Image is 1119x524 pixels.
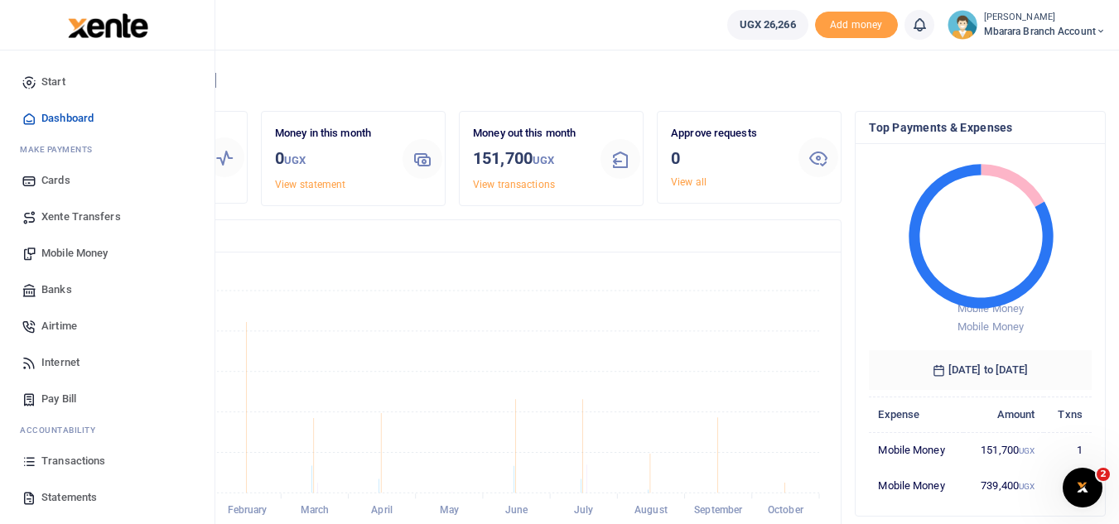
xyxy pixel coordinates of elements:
th: Amount [963,397,1044,432]
tspan: February [228,505,268,517]
a: View statement [275,179,345,190]
h4: Transactions Overview [77,227,827,245]
td: Mobile Money [869,468,963,502]
tspan: March [301,505,330,517]
a: Start [13,64,201,100]
p: Money in this month [275,125,389,142]
p: Money out this month [473,125,587,142]
h3: 0 [671,146,785,171]
a: Mobile Money [13,235,201,272]
a: logo-small logo-large logo-large [66,18,148,31]
span: Mobile Money [957,320,1024,333]
span: Airtime [41,318,77,334]
a: Internet [13,344,201,381]
p: Approve requests [671,125,785,142]
a: Xente Transfers [13,199,201,235]
td: Mobile Money [869,432,963,468]
span: Add money [815,12,898,39]
img: profile-user [948,10,977,40]
span: Statements [41,489,97,506]
a: Cards [13,162,201,199]
small: [PERSON_NAME] [984,11,1106,25]
small: UGX [284,154,306,166]
small: UGX [1019,482,1035,491]
th: Expense [869,397,963,432]
tspan: October [768,505,804,517]
a: Airtime [13,308,201,344]
img: logo-large [68,13,148,38]
li: Ac [13,417,201,443]
span: Mobile Money [41,245,108,262]
span: Transactions [41,453,105,469]
span: UGX 26,266 [740,17,796,33]
span: ake Payments [28,143,93,156]
a: Dashboard [13,100,201,137]
tspan: April [371,505,393,517]
a: View transactions [473,179,555,190]
a: Add money [815,17,898,30]
span: Internet [41,354,80,371]
h4: Hello [PERSON_NAME] [63,71,1106,89]
td: 1 [1044,432,1092,468]
a: UGX 26,266 [727,10,808,40]
small: UGX [1019,446,1035,455]
a: Transactions [13,443,201,479]
span: countability [32,424,95,436]
span: Start [41,74,65,90]
a: Pay Bill [13,381,201,417]
small: UGX [533,154,554,166]
tspan: September [694,505,743,517]
td: 739,400 [963,468,1044,502]
span: Mobile Money [957,302,1024,315]
li: Wallet ballance [721,10,815,40]
li: Toup your wallet [815,12,898,39]
span: Cards [41,172,70,189]
h6: [DATE] to [DATE] [869,350,1092,390]
li: M [13,137,201,162]
span: Pay Bill [41,391,76,407]
h4: Top Payments & Expenses [869,118,1092,137]
th: Txns [1044,397,1092,432]
h3: 0 [275,146,389,173]
iframe: Intercom live chat [1063,468,1102,507]
span: Dashboard [41,110,94,127]
span: 2 [1097,468,1110,481]
span: Mbarara Branch account [984,24,1106,39]
span: Banks [41,281,72,298]
a: profile-user [PERSON_NAME] Mbarara Branch account [948,10,1106,40]
h3: 151,700 [473,146,587,173]
span: Xente Transfers [41,209,121,225]
a: Banks [13,272,201,308]
a: View all [671,176,707,188]
td: 2 [1044,468,1092,502]
a: Statements [13,479,201,516]
td: 151,700 [963,432,1044,468]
